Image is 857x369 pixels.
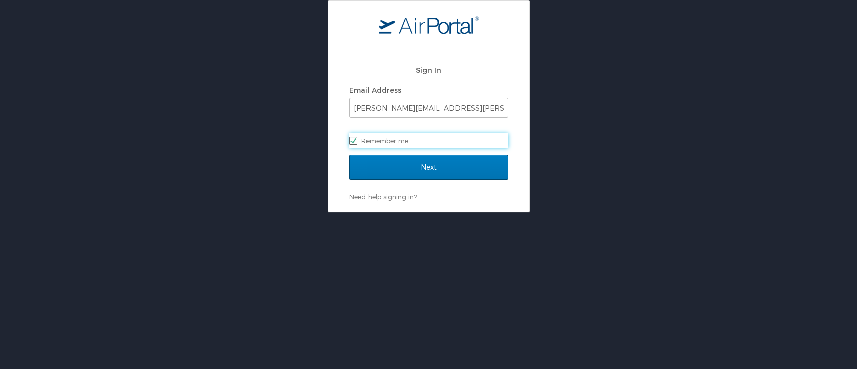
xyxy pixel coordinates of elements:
input: Next [349,155,508,180]
label: Email Address [349,86,401,94]
h2: Sign In [349,64,508,76]
img: logo [379,16,479,34]
label: Remember me [349,133,508,148]
a: Need help signing in? [349,193,417,201]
